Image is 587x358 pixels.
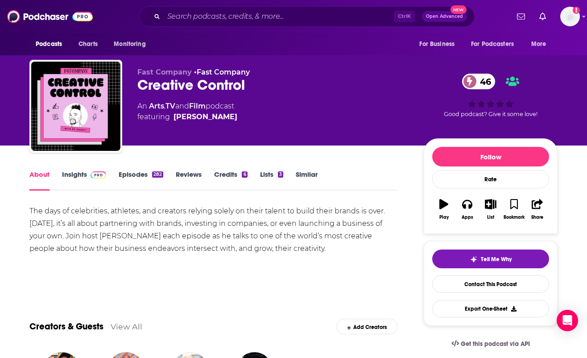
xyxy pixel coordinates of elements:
span: , [164,102,165,110]
a: Fast Company [197,68,250,76]
button: Share [526,193,549,225]
span: More [531,38,546,50]
a: Arts [149,102,164,110]
a: Episodes282 [119,170,163,191]
button: Bookmark [502,193,525,225]
span: • [194,68,250,76]
div: Apps [462,215,473,220]
div: Play [439,215,449,220]
a: Get this podcast via API [444,333,537,355]
img: User Profile [560,7,580,26]
span: 46 [471,74,496,89]
a: 46 [462,74,496,89]
span: featuring [137,112,237,122]
button: open menu [413,36,466,53]
a: Creators & Guests [29,321,103,332]
button: open menu [525,36,558,53]
span: Get this podcast via API [461,340,530,348]
div: 282 [152,171,163,178]
span: Monitoring [114,38,145,50]
button: Play [432,193,455,225]
a: Show notifications dropdown [513,9,529,24]
a: View All [111,322,142,331]
a: InsightsPodchaser Pro [62,170,106,191]
div: Rate [432,170,549,188]
img: Podchaser Pro [91,171,106,179]
button: open menu [107,36,157,53]
input: Search podcasts, credits, & more... [164,9,394,24]
span: Ctrl K [394,11,415,22]
a: KC Ifeanyi [174,112,237,122]
img: tell me why sparkle [470,256,477,263]
a: Show notifications dropdown [536,9,550,24]
div: Search podcasts, credits, & more... [139,6,475,27]
span: Tell Me Why [481,256,512,263]
div: Add Creators [336,319,397,334]
span: Charts [79,38,98,50]
span: New [451,5,467,14]
button: Export One-Sheet [432,300,549,317]
span: Logged in as vjacobi [560,7,580,26]
span: and [175,102,189,110]
a: TV [165,102,175,110]
a: Contact This Podcast [432,275,549,293]
span: Podcasts [36,38,62,50]
button: Follow [432,147,549,167]
button: open menu [465,36,527,53]
img: Podchaser - Follow, Share and Rate Podcasts [7,8,93,25]
button: List [479,193,502,225]
span: Good podcast? Give it some love! [444,111,537,117]
a: Credits6 [214,170,247,191]
div: Share [531,215,543,220]
button: Open AdvancedNew [422,11,467,22]
button: Show profile menu [560,7,580,26]
div: List [487,215,494,220]
div: Open Intercom Messenger [557,310,578,331]
div: 46Good podcast? Give it some love! [424,68,558,123]
div: An podcast [137,101,237,122]
a: Reviews [176,170,202,191]
svg: Add a profile image [573,7,580,14]
span: For Business [419,38,455,50]
a: Charts [73,36,103,53]
span: Open Advanced [426,14,463,19]
button: tell me why sparkleTell Me Why [432,250,549,268]
a: Lists3 [260,170,283,191]
div: 3 [278,171,283,178]
button: Apps [455,193,479,225]
span: Fast Company [137,68,192,76]
div: Bookmark [504,215,525,220]
a: Film [189,102,206,110]
div: 6 [242,171,247,178]
a: About [29,170,50,191]
a: Similar [296,170,318,191]
img: Creative Control [31,62,120,151]
div: The days of celebrities, athletes, and creators relying solely on their talent to build their bra... [29,205,397,255]
span: For Podcasters [471,38,514,50]
button: open menu [29,36,74,53]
